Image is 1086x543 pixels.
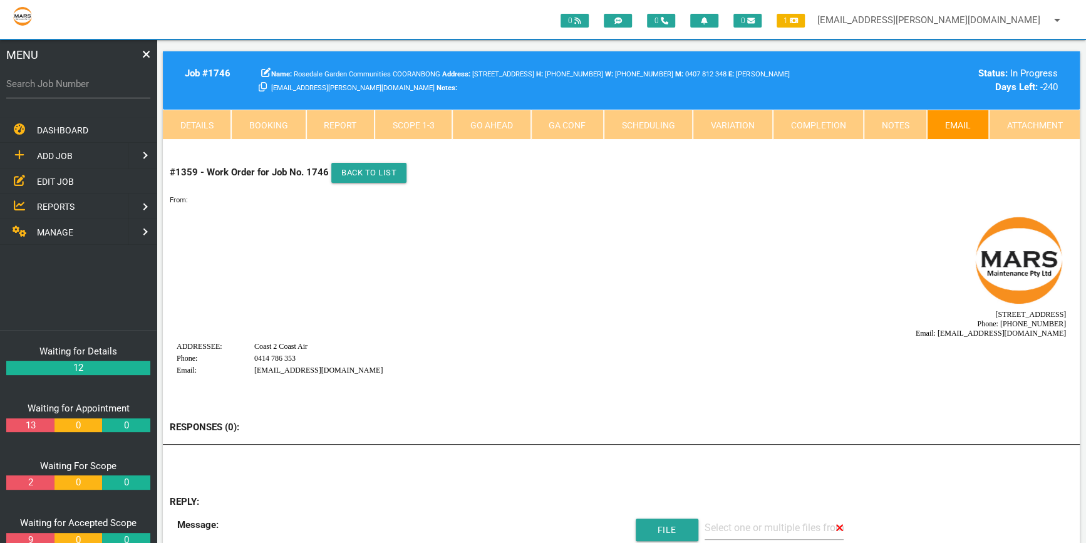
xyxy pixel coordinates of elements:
[452,110,530,140] a: Go Ahead
[37,125,88,135] span: DASHBOARD
[705,517,844,540] input: Select one or multiple files from your device (hold Ctrl)
[6,475,54,490] a: 2
[927,110,988,140] a: Email
[728,70,734,78] b: E:
[442,70,470,78] b: Address:
[84,135,897,145] td: Coast 2 Coast Air
[733,14,762,28] span: 0
[185,68,230,79] b: Job # 1746
[170,421,239,433] b: RESPONSES ( 0 ):
[375,110,452,140] a: Scope 1-3
[84,170,897,200] td: [DATE]
[170,496,199,507] b: REPLY:
[989,110,1080,140] a: Attachment
[271,70,292,78] b: Name:
[604,110,693,140] a: Scheduling
[777,14,805,28] span: 1
[536,70,603,78] span: Home phone
[536,70,543,78] b: H:
[37,227,73,237] span: MANAGE
[442,70,534,78] span: [STREET_ADDRESS]
[693,110,772,140] a: Variation
[864,110,927,140] a: Notes
[6,147,83,157] td: Phone:
[177,519,219,530] b: Message:
[84,158,897,169] td: [EMAIL_ADDRESS][DOMAIN_NAME]
[20,517,137,529] a: Waiting for Accepted Scope
[28,403,130,414] a: Waiting for Appointment
[850,66,1058,95] div: In Progress -240
[54,418,102,433] a: 0
[37,176,74,186] span: EDIT JOB
[6,361,150,375] a: 12
[84,147,897,157] td: 0414 786 353
[531,110,604,140] a: GA Conf
[605,70,673,78] span: [PHONE_NUMBER]
[605,70,613,78] b: W:
[306,110,375,140] a: Report
[773,110,864,140] a: Completion
[561,14,589,28] span: 0
[331,163,406,183] a: Back to list
[437,84,457,92] b: Notes:
[231,110,306,140] a: Booking
[170,196,188,204] small: From:
[6,158,83,169] td: Email:
[259,81,267,93] a: Click here copy customer information.
[6,6,897,132] td: [STREET_ADDRESS] Phone: [PHONE_NUMBER] Email: [EMAIL_ADDRESS][DOMAIN_NAME]
[6,46,38,63] span: MENU
[102,418,150,433] a: 0
[170,167,329,178] b: #1359 - Work Order for Job No. 1746
[37,151,73,161] span: ADD JOB
[271,70,440,78] span: Rosedale Garden Communities COORANBONG
[802,7,896,101] img: AAAAAElFTkSuQmCC
[37,202,75,212] span: REPORTS
[978,68,1008,79] b: Status:
[102,475,150,490] a: 0
[6,135,83,145] td: ADDRESSEE:
[13,6,33,26] img: s3file
[54,475,102,490] a: 0
[163,110,231,140] a: Details
[6,77,150,91] label: Search Job Number
[647,14,675,28] span: 0
[6,418,54,433] a: 13
[675,70,727,78] span: Jamie
[39,346,117,357] a: Waiting for Details
[995,81,1038,93] b: Days Left:
[675,70,683,78] b: M:
[6,170,83,200] td: DATE:
[40,460,116,472] a: Waiting For Scope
